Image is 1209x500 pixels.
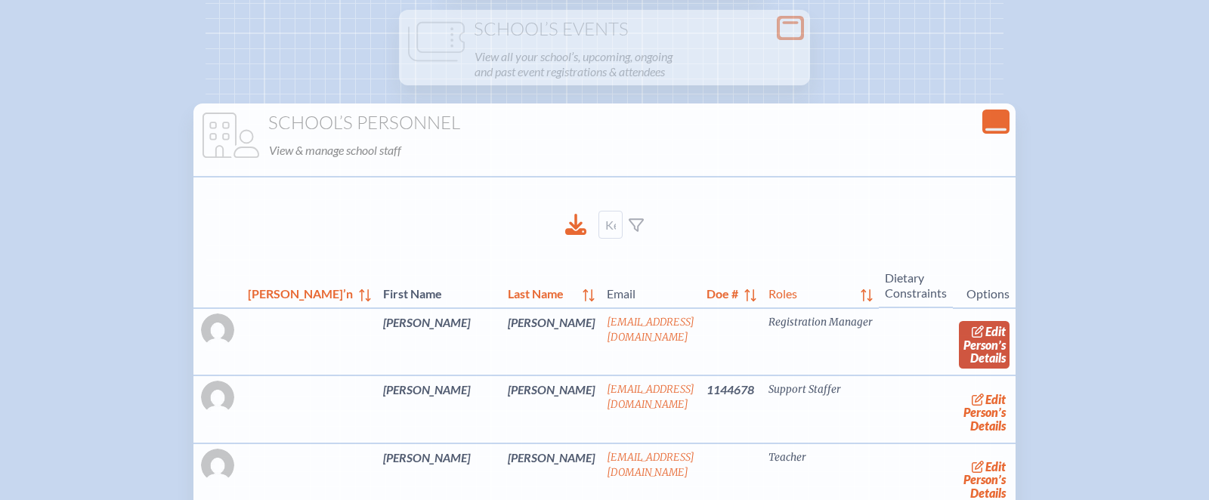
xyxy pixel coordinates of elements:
h1: School’s Personnel [199,113,1010,134]
a: [EMAIL_ADDRESS][DOMAIN_NAME] [607,451,694,479]
span: [PERSON_NAME]’n [248,283,353,301]
span: Options [959,283,1010,301]
a: editPerson’s Details [959,388,1010,436]
span: edit [985,459,1006,474]
span: Dietary Constraints [885,267,947,301]
p: View all your school’s, upcoming, ongoing and past event registrations & attendees [475,46,801,82]
span: Email [607,283,694,301]
td: [PERSON_NAME] [502,308,601,375]
td: [PERSON_NAME] [377,375,502,443]
span: edit [985,324,1006,338]
span: Roles [768,283,855,301]
span: edit [985,392,1006,406]
h1: School’s Events [405,19,804,40]
a: [EMAIL_ADDRESS][DOMAIN_NAME] [607,383,694,411]
span: Doe # [707,283,738,301]
td: [PERSON_NAME] [377,308,502,375]
img: Gravatar [201,381,234,414]
td: Support Staffer [762,375,879,443]
p: View & manage school staff [269,140,1006,161]
span: First Name [383,283,496,301]
td: 1144678 [700,375,762,443]
td: Registration Manager [762,308,879,375]
div: Download to CSV [565,214,586,236]
img: Gravatar [201,313,234,347]
a: [EMAIL_ADDRESS][DOMAIN_NAME] [607,316,694,344]
input: Keyword Filter [598,211,623,239]
a: editPerson’s Details [959,321,1010,369]
span: Last Name [508,283,577,301]
td: [PERSON_NAME] [502,375,601,443]
img: Gravatar [201,449,234,482]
